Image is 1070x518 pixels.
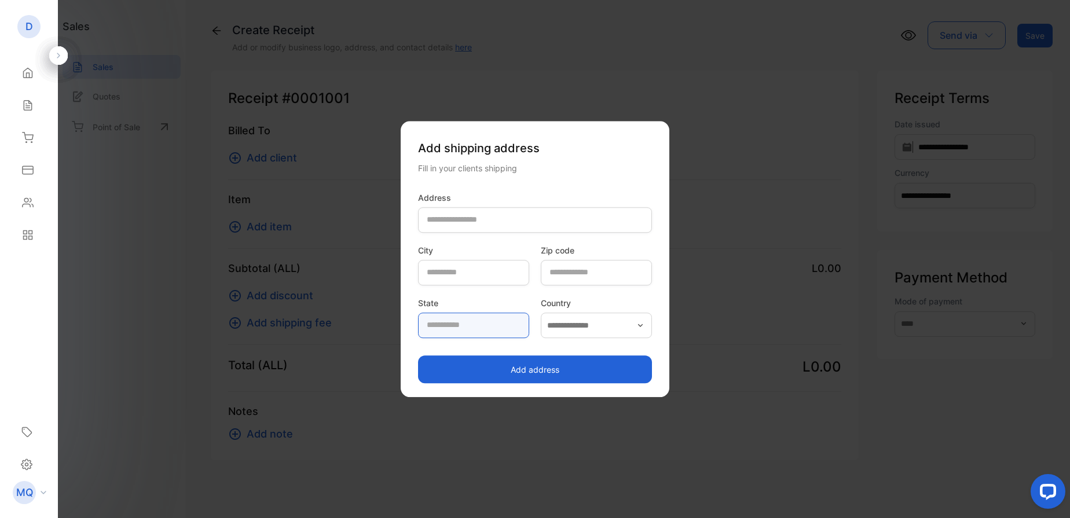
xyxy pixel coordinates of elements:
label: City [418,244,529,256]
button: Add address [418,355,652,383]
label: Zip code [541,244,652,256]
label: Country [541,297,652,309]
span: Add shipping address [418,139,540,157]
p: MQ [16,485,33,500]
label: State [418,297,529,309]
div: Fill in your clients shipping [418,162,652,174]
iframe: LiveChat chat widget [1021,469,1070,518]
p: D [25,19,33,34]
label: Address [418,192,652,204]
